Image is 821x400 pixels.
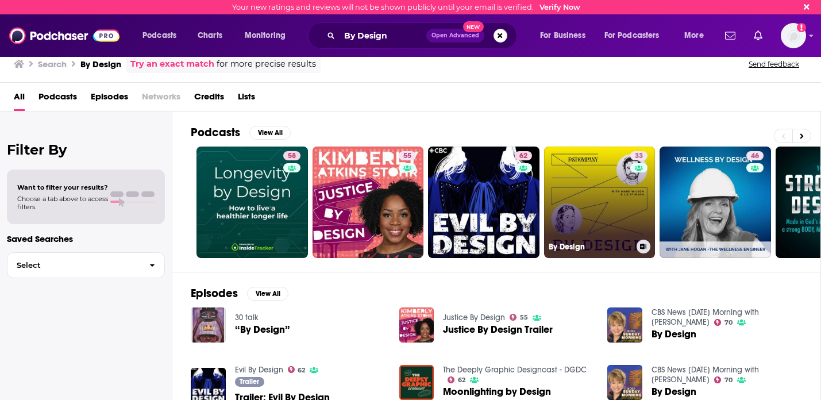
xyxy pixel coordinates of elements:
span: For Podcasters [604,28,660,44]
a: Credits [194,87,224,111]
span: Podcasts [142,28,176,44]
a: PodcastsView All [191,125,291,140]
a: 46 [660,147,771,258]
span: 33 [635,151,643,162]
h3: By Design [549,242,632,252]
a: 55 [510,314,528,321]
span: 70 [724,320,733,325]
span: Want to filter your results? [17,183,108,191]
a: Show notifications dropdown [720,26,740,45]
span: Networks [142,87,180,111]
a: CBS News Sunday Morning with Jane Pauley [652,365,759,384]
a: 62 [288,366,306,373]
img: Justice By Design Trailer [399,307,434,343]
img: Podchaser - Follow, Share and Rate Podcasts [9,25,120,47]
a: CBS News Sunday Morning with Jane Pauley [652,307,759,327]
button: open menu [532,26,600,45]
h2: Podcasts [191,125,240,140]
button: View All [247,287,288,301]
button: open menu [237,26,300,45]
a: By Design [652,329,696,339]
input: Search podcasts, credits, & more... [340,26,426,45]
img: User Profile [781,23,806,48]
span: For Business [540,28,585,44]
a: Justice By Design Trailer [443,325,553,334]
h2: Episodes [191,286,238,301]
button: Select [7,252,165,278]
a: 62 [448,376,465,383]
a: 62 [428,147,539,258]
img: “By Design” [191,307,226,343]
button: Open AdvancedNew [426,29,484,43]
span: New [463,21,484,32]
button: open menu [134,26,191,45]
a: Episodes [91,87,128,111]
a: 30 talk [235,313,259,322]
a: 33 [630,151,647,160]
a: Justice By Design [443,313,505,322]
span: 70 [724,378,733,383]
a: EpisodesView All [191,286,288,301]
span: 58 [288,151,296,162]
span: Trailer [240,378,259,385]
span: Choose a tab above to access filters. [17,195,108,211]
a: 70 [714,376,733,383]
span: 62 [519,151,527,162]
a: Charts [190,26,229,45]
a: Lists [238,87,255,111]
a: Show notifications dropdown [749,26,767,45]
a: Moonlighting by Design [399,365,434,400]
span: More [684,28,704,44]
a: By Design [652,387,696,397]
span: All [14,87,25,111]
svg: Email not verified [797,23,806,32]
a: 58 [283,151,300,160]
a: 55 [313,147,424,258]
a: Moonlighting by Design [443,387,551,397]
a: Verify Now [539,3,580,11]
h2: Filter By [7,141,165,158]
span: Podcasts [38,87,77,111]
button: open menu [676,26,718,45]
span: 55 [520,315,528,320]
a: The Deeply Graphic Designcast - DGDC [443,365,587,375]
p: Saved Searches [7,233,165,244]
button: View All [249,126,291,140]
span: Charts [198,28,222,44]
a: “By Design” [235,325,290,334]
img: By Design [607,307,642,343]
span: Open Advanced [431,33,479,39]
a: 58 [196,147,308,258]
span: for more precise results [217,57,316,71]
div: Search podcasts, credits, & more... [319,22,528,49]
span: Logged in as atenbroek [781,23,806,48]
span: Monitoring [245,28,286,44]
span: 62 [298,368,305,373]
button: open menu [597,26,676,45]
button: Show profile menu [781,23,806,48]
a: 33By Design [544,147,656,258]
span: Select [7,261,140,269]
img: By Design [607,365,642,400]
a: 62 [515,151,532,160]
a: Try an exact match [130,57,214,71]
a: 70 [714,319,733,326]
button: Send feedback [745,59,803,69]
a: 46 [746,151,764,160]
a: 55 [399,151,416,160]
h3: By Design [80,59,121,70]
span: 46 [751,151,759,162]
